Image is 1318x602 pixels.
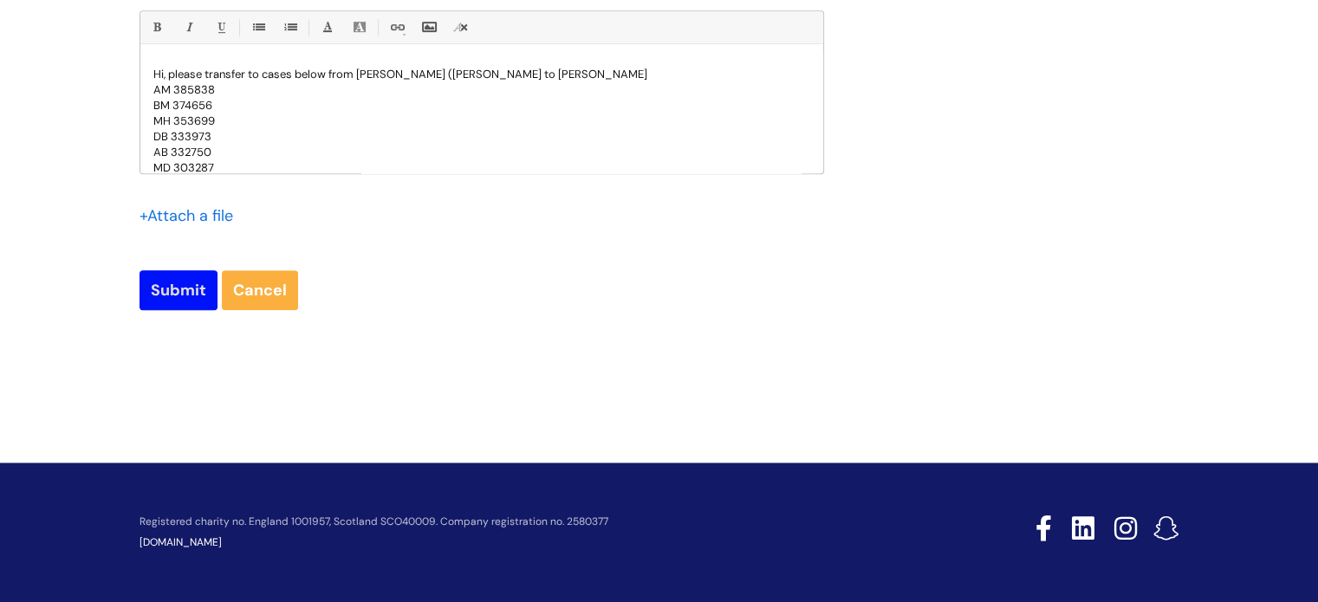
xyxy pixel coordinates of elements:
a: Underline(Ctrl-U) [210,16,231,38]
p: MH 353699 [153,113,810,129]
p: BM 374656 [153,98,810,113]
p: Hi, please transfer to cases below from [PERSON_NAME] ([PERSON_NAME] to [PERSON_NAME] [153,67,810,82]
a: • Unordered List (Ctrl-Shift-7) [247,16,269,38]
a: Remove formatting (Ctrl-\) [450,16,471,38]
a: Font Color [316,16,338,38]
p: DB 333973 [153,129,810,145]
a: Bold (Ctrl-B) [146,16,167,38]
a: Insert Image... [418,16,439,38]
a: Back Color [348,16,370,38]
a: 1. Ordered List (Ctrl-Shift-8) [279,16,301,38]
a: [DOMAIN_NAME] [140,535,222,549]
p: AM 385838 [153,82,810,98]
a: Link [386,16,407,38]
a: Cancel [222,270,298,310]
input: Submit [140,270,218,310]
p: MD 303287 [153,160,810,176]
span: + [140,205,147,226]
p: AB 332750 [153,145,810,160]
a: Italic (Ctrl-I) [178,16,199,38]
div: Attach a file [140,202,243,230]
p: Registered charity no. England 1001957, Scotland SCO40009. Company registration no. 2580377 [140,516,912,528]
